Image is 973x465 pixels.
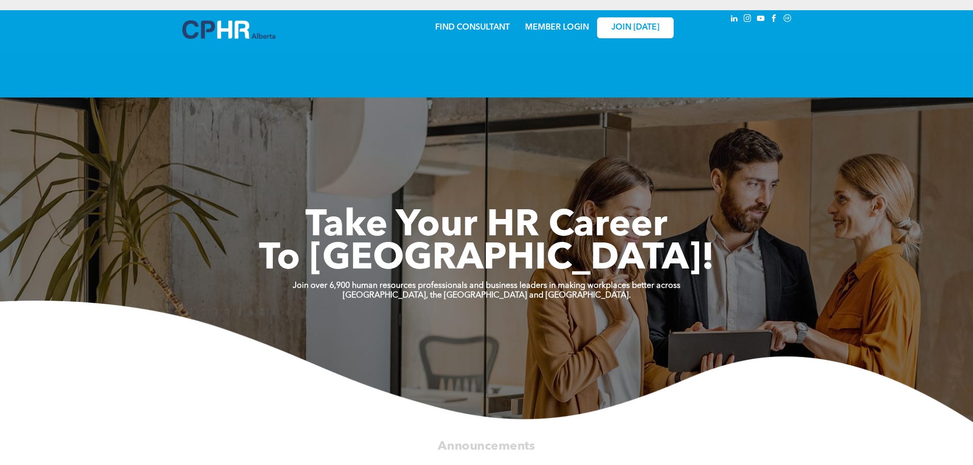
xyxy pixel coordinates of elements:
a: facebook [769,13,780,27]
a: instagram [742,13,753,27]
span: JOIN [DATE] [611,23,659,33]
a: Social network [782,13,793,27]
img: A blue and white logo for cp alberta [182,20,275,39]
a: linkedin [729,13,740,27]
a: FIND CONSULTANT [435,23,510,32]
strong: Join over 6,900 human resources professionals and business leaders in making workplaces better ac... [293,282,680,290]
a: youtube [755,13,767,27]
span: Take Your HR Career [305,208,668,244]
span: Announcements [438,440,535,452]
span: To [GEOGRAPHIC_DATA]! [259,241,715,278]
strong: [GEOGRAPHIC_DATA], the [GEOGRAPHIC_DATA] and [GEOGRAPHIC_DATA]. [343,291,631,300]
a: JOIN [DATE] [597,17,674,38]
a: MEMBER LOGIN [525,23,589,32]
